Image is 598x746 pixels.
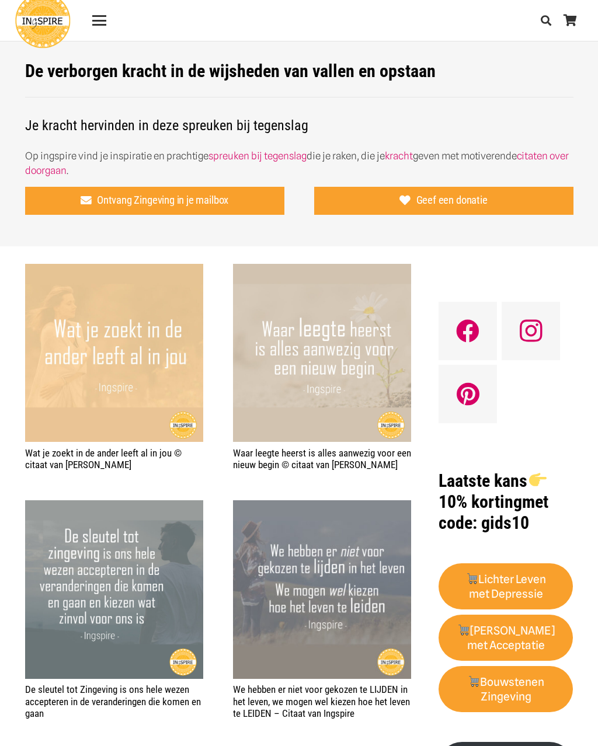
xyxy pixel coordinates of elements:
a: Wat je zoekt in de ander leeft al in jou © citaat van [PERSON_NAME] [25,447,182,470]
a: Zoeken [534,6,558,35]
a: We hebben er niet voor gekozen te LIJDEN in het leven, we mogen wel kiezen hoe het leven te LEIDE... [233,501,412,513]
h1: met code: gids10 [439,470,573,534]
span: Geef een donatie [416,194,488,207]
a: Menu [84,13,114,27]
strong: Laatste kans 10% korting [439,470,547,512]
img: 🛒 [458,624,469,635]
a: We hebben er niet voor gekozen te LIJDEN in het leven, we mogen wel kiezen hoe het leven te LEIDE... [233,684,410,719]
img: 🛒 [468,675,479,686]
img: 🛒 [467,573,478,584]
a: Instagram [502,302,560,360]
strong: [PERSON_NAME] met Acceptatie [457,624,555,652]
img: Ingspire Quote - We hebben er niet voor gekozen te lijden in het leven. We mogen wel kiezen hoe h... [233,500,412,679]
strong: Lichter Leven met Depressie [466,573,547,601]
h1: De verborgen kracht in de wijsheden van vallen en opstaan [25,61,573,82]
p: Op ingspire vind je inspiratie en prachtige die je raken, die je geven met motiverende . [25,149,573,178]
h2: Je kracht hervinden in deze spreuken bij tegenslag [25,102,573,134]
a: 🛒Lichter Leven met Depressie [439,563,573,610]
a: De sleutel tot Zingeving is ons hele wezen accepteren in de veranderingen die komen en gaan [25,684,201,719]
strong: Bouwstenen Zingeving [468,675,545,703]
img: Wat je zoekt in de ander leeft al in jou - citaat van Ingspire [25,264,203,442]
a: 🛒[PERSON_NAME] met Acceptatie [439,615,573,661]
a: citaten over doorgaan [25,150,569,176]
a: spreuken bij tegenslag [208,150,307,162]
a: Ontvang Zingeving in je mailbox [25,187,284,215]
a: Waar leegte heerst is alles aanwezig voor een nieuw begin © citaat van Ingspire [233,265,412,277]
a: Geef een donatie [314,187,573,215]
img: Ingspire Spreuk over Zingeving: De sleutel tot Zingeving is ons hele wezen accepteren in de veran... [25,500,203,678]
a: De sleutel tot Zingeving is ons hele wezen accepteren in de veranderingen die komen en gaan [25,501,203,513]
a: kracht [385,150,413,162]
img: Waar leegte heerst is alles aanwezig voor een nieuw begin - citaat van schrijfster Inge Geertzen ... [233,264,412,442]
span: Ontvang Zingeving in je mailbox [97,194,228,207]
a: Facebook [439,302,497,360]
img: 👉 [529,471,547,489]
a: Pinterest [439,365,497,423]
a: Wat je zoekt in de ander leeft al in jou © citaat van Ingspire [25,265,203,277]
a: Waar leegte heerst is alles aanwezig voor een nieuw begin © citaat van [PERSON_NAME] [233,447,411,470]
a: 🛒Bouwstenen Zingeving [439,666,573,713]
